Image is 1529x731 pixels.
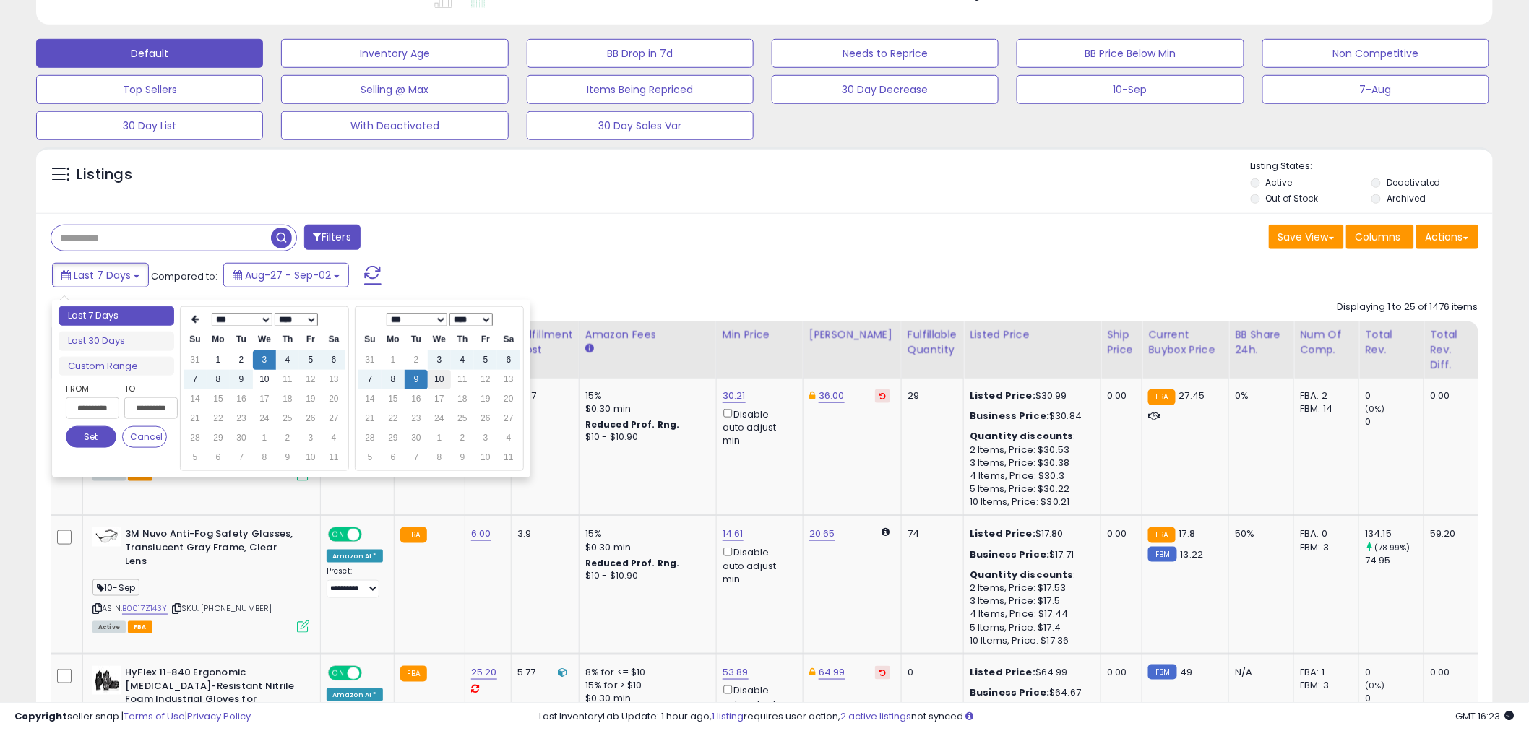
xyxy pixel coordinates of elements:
[970,548,1090,561] div: $17.71
[400,666,427,682] small: FBA
[474,448,497,467] td: 10
[253,389,276,409] td: 17
[1300,327,1353,358] div: Num of Comp.
[1365,403,1385,415] small: (0%)
[497,370,520,389] td: 13
[723,406,792,447] div: Disable auto adjust min
[451,389,474,409] td: 18
[585,327,710,342] div: Amazon Fees
[330,529,348,541] span: ON
[1365,327,1418,358] div: Total Rev.
[1262,75,1489,104] button: 7-Aug
[299,330,322,350] th: Fr
[1181,665,1193,679] span: 49
[1107,527,1131,540] div: 0.00
[207,370,230,389] td: 8
[184,389,207,409] td: 14
[358,448,382,467] td: 5
[527,39,754,68] button: BB Drop in 7d
[585,570,705,582] div: $10 - $10.90
[1416,225,1478,249] button: Actions
[184,370,207,389] td: 7
[1300,541,1348,554] div: FBM: 3
[1300,666,1348,679] div: FBA: 1
[1387,176,1441,189] label: Deactivated
[382,350,405,370] td: 1
[322,389,345,409] td: 20
[207,428,230,448] td: 29
[253,350,276,370] td: 3
[585,418,680,431] b: Reduced Prof. Rng.
[14,709,67,723] strong: Copyright
[1017,39,1244,68] button: BB Price Below Min
[1269,225,1344,249] button: Save View
[281,39,508,68] button: Inventory Age
[1375,542,1410,553] small: (78.99%)
[304,225,361,250] button: Filters
[1235,389,1283,402] div: 0%
[1365,415,1424,428] div: 0
[451,428,474,448] td: 2
[1179,389,1205,402] span: 27.45
[36,39,263,68] button: Default
[474,350,497,370] td: 5
[474,370,497,389] td: 12
[245,268,331,282] span: Aug-27 - Sep-02
[358,330,382,350] th: Su
[360,529,383,541] span: OFF
[451,330,474,350] th: Th
[970,430,1090,443] div: :
[322,330,345,350] th: Sa
[382,370,405,389] td: 8
[74,268,131,282] span: Last 7 Days
[276,330,299,350] th: Th
[772,39,999,68] button: Needs to Reprice
[585,541,705,554] div: $0.30 min
[970,457,1090,470] div: 3 Items, Price: $30.38
[772,75,999,104] button: 30 Day Decrease
[276,409,299,428] td: 25
[187,709,251,723] a: Privacy Policy
[585,402,705,415] div: $0.30 min
[1365,527,1424,540] div: 134.15
[585,342,594,355] small: Amazon Fees.
[1365,680,1385,691] small: (0%)
[1235,527,1283,540] div: 50%
[585,666,705,679] div: 8% for <= $10
[1430,666,1468,679] div: 0.00
[1235,327,1288,358] div: BB Share 24h.
[253,428,276,448] td: 1
[207,409,230,428] td: 22
[230,448,253,467] td: 7
[405,330,428,350] th: Tu
[970,327,1095,342] div: Listed Price
[908,389,952,402] div: 29
[358,350,382,370] td: 31
[970,409,1049,423] b: Business Price:
[66,381,116,396] label: From
[253,448,276,467] td: 8
[77,165,132,185] h5: Listings
[253,330,276,350] th: We
[124,709,185,723] a: Terms of Use
[474,428,497,448] td: 3
[207,448,230,467] td: 6
[281,111,508,140] button: With Deactivated
[92,389,309,480] div: ASIN:
[428,448,451,467] td: 8
[908,527,952,540] div: 74
[382,330,405,350] th: Mo
[908,327,957,358] div: Fulfillable Quantity
[723,683,792,724] div: Disable auto adjust min
[322,370,345,389] td: 13
[230,409,253,428] td: 23
[712,709,744,723] a: 1 listing
[276,428,299,448] td: 2
[358,428,382,448] td: 28
[497,389,520,409] td: 20
[1365,389,1424,402] div: 0
[322,448,345,467] td: 11
[184,428,207,448] td: 28
[207,330,230,350] th: Mo
[299,350,322,370] td: 5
